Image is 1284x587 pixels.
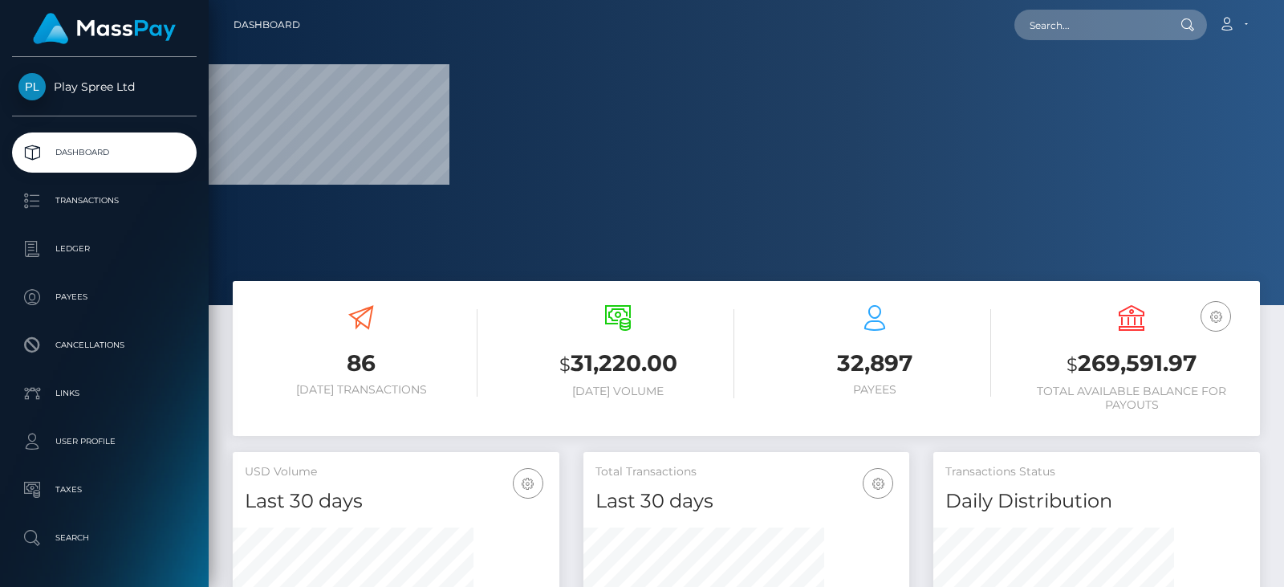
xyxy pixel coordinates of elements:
[595,487,898,516] h4: Last 30 days
[12,229,197,269] a: Ledger
[502,348,734,381] h3: 31,220.00
[758,383,991,397] h6: Payees
[18,285,190,309] p: Payees
[12,277,197,317] a: Payees
[18,73,46,100] img: Play Spree Ltd
[12,132,197,173] a: Dashboard
[758,348,991,379] h3: 32,897
[502,385,734,398] h6: [DATE] Volume
[245,383,477,397] h6: [DATE] Transactions
[12,518,197,558] a: Search
[12,422,197,462] a: User Profile
[12,470,197,510] a: Taxes
[12,79,197,94] span: Play Spree Ltd
[595,464,898,480] h5: Total Transactions
[559,353,571,376] small: $
[18,141,190,165] p: Dashboard
[18,478,190,502] p: Taxes
[1014,10,1165,40] input: Search...
[33,13,176,44] img: MassPay Logo
[245,464,547,480] h5: USD Volume
[18,381,190,406] p: Links
[18,189,190,213] p: Transactions
[18,526,190,550] p: Search
[245,348,477,379] h3: 86
[1015,385,1248,412] h6: Total Available Balance for Payouts
[945,487,1248,516] h4: Daily Distribution
[18,237,190,261] p: Ledger
[234,8,300,42] a: Dashboard
[12,325,197,365] a: Cancellations
[12,373,197,414] a: Links
[1067,353,1078,376] small: $
[1015,348,1248,381] h3: 269,591.97
[18,333,190,357] p: Cancellations
[945,464,1248,480] h5: Transactions Status
[18,430,190,454] p: User Profile
[12,181,197,221] a: Transactions
[245,487,547,516] h4: Last 30 days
